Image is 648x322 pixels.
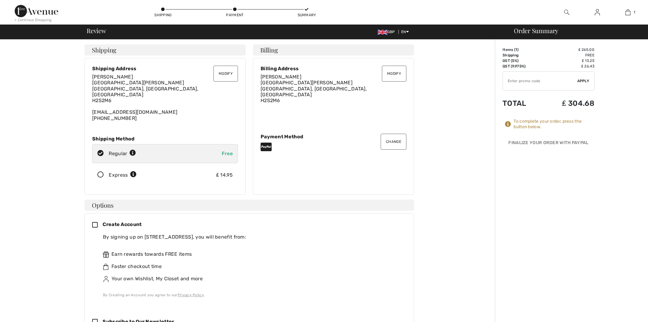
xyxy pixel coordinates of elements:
[109,171,137,179] div: Express
[103,292,401,298] div: By Creating an Account you agree to our .
[92,74,133,80] span: [PERSON_NAME]
[92,80,198,103] span: [GEOGRAPHIC_DATA][PERSON_NAME] [GEOGRAPHIC_DATA], [GEOGRAPHIC_DATA], [GEOGRAPHIC_DATA] H2S2M6
[178,293,204,297] a: Privacy Policy
[92,74,238,121] div: [EMAIL_ADDRESS][DOMAIN_NAME] [PHONE_NUMBER]
[87,28,106,34] span: Review
[103,263,401,270] div: Faster checkout time
[92,66,238,71] div: Shipping Address
[216,171,233,179] div: ₤ 14.95
[613,9,643,16] a: 1
[514,119,594,130] div: To complete your order, press the button below.
[103,251,401,258] div: Earn rewards towards FREE items
[154,12,172,18] div: Shipping
[503,140,594,149] div: Finalize Your Order with PayPal
[401,30,409,34] span: EN
[261,74,301,80] span: [PERSON_NAME]
[103,276,109,282] img: ownWishlist.svg
[109,150,136,157] div: Regular
[85,200,414,211] h4: Options
[503,63,541,69] td: QST (9.975%)
[503,58,541,63] td: GST (5%)
[577,78,590,84] span: Apply
[261,134,406,140] div: Payment Method
[541,63,594,69] td: ₤ 26.43
[261,66,406,71] div: Billing Address
[92,47,116,53] span: Shipping
[564,9,569,16] img: search the website
[378,30,397,34] span: GBP
[541,93,594,114] td: ₤ 304.68
[298,12,316,18] div: Summary
[226,12,244,18] div: Payment
[515,48,517,52] span: 1
[503,93,541,114] td: Total
[103,264,109,270] img: faster.svg
[507,28,644,34] div: Order Summary
[15,5,58,17] img: 1ère Avenue
[381,134,406,150] button: Change
[541,47,594,52] td: ₤ 265.00
[15,17,52,23] div: < Continue Shopping
[503,72,577,90] input: Promo code
[103,275,401,282] div: Your own Wishlist, My Closet and more
[503,52,541,58] td: Shipping
[260,47,278,53] span: Billing
[382,66,406,82] button: Modify
[503,149,594,163] iframe: PayPal
[103,221,141,227] span: Create Account
[541,58,594,63] td: ₤ 13.25
[213,66,238,82] button: Modify
[92,136,238,142] div: Shipping Method
[634,10,635,15] span: 1
[625,9,631,16] img: My Bag
[590,9,605,16] a: Sign In
[222,151,233,156] span: Free
[503,47,541,52] td: Items ( )
[103,251,109,258] img: rewards.svg
[261,80,367,103] span: [GEOGRAPHIC_DATA][PERSON_NAME] [GEOGRAPHIC_DATA], [GEOGRAPHIC_DATA], [GEOGRAPHIC_DATA] H2S2M6
[541,52,594,58] td: Free
[378,30,387,35] img: UK Pound
[595,9,600,16] img: My Info
[103,233,401,241] div: By signing up on [STREET_ADDRESS], you will benefit from:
